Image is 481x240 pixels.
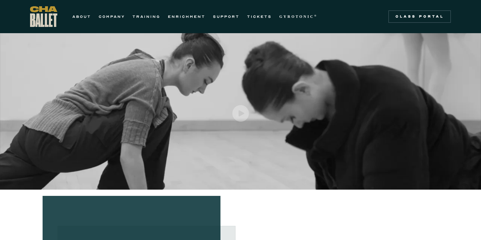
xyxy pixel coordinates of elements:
a: SUPPORT [213,13,240,20]
sup: ® [314,14,318,17]
a: home [30,6,57,27]
a: GYROTONIC® [279,13,318,20]
a: TRAINING [132,13,160,20]
div: Class Portal [392,14,447,19]
a: ABOUT [72,13,91,20]
a: ENRICHMENT [168,13,205,20]
a: Class Portal [388,10,451,23]
a: COMPANY [99,13,125,20]
strong: GYROTONIC [279,14,314,19]
a: TICKETS [247,13,272,20]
